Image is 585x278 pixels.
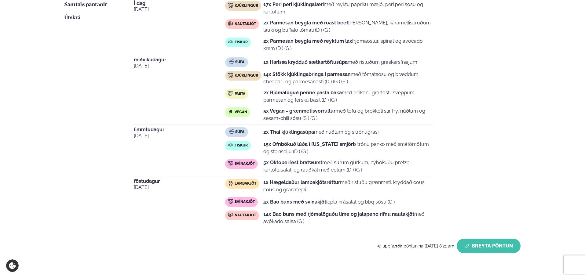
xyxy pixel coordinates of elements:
[134,62,225,70] span: [DATE]
[134,57,225,62] span: miðvikudagur
[263,159,433,174] p: með súrum gúrkum, nýbökuðu pretzel, kartöflusalati og rauðkál með eplum (D ) (G )
[263,90,342,96] strong: 2x Rjómalöguð penne pasta baka
[228,212,233,217] img: beef.svg
[134,1,225,6] span: Í dag
[64,1,107,9] a: Samtals pantanir
[235,110,247,115] span: Vegan
[235,92,245,96] span: Pasta
[263,59,348,65] strong: 1x Harissa krydduð sætkartöflusúpa
[228,3,233,8] img: chicken.svg
[228,109,233,114] img: Vegan.svg
[228,161,233,166] img: pork.svg
[263,160,322,165] strong: 5x Oktoberfest bratwurst
[263,71,351,77] strong: 14x Stökk kjúklingabringa í parmesan
[228,199,233,204] img: pork.svg
[64,2,107,7] span: Samtals pantanir
[263,2,324,7] strong: 17x Peri peri kjúklingalæri
[263,211,414,217] strong: 14x Bao buns með rjómalöguðu lime og jalapeno rifnu nautakjöt
[229,59,234,64] img: soup.svg
[228,21,233,26] img: beef.svg
[263,20,348,26] strong: 2x Parmesan beygla með roast beef
[263,128,378,136] p: með núðlum og sítrónugrasi
[263,38,433,52] p: rjómaostur, spínat og avocado krem (D ) (G )
[263,1,433,16] p: með reyktu papriku mæjó, peri peri sósu og kartöflum
[235,3,258,8] span: Kjúklingur
[263,107,433,122] p: með tofu og brokkolí stir fry, núðlum og sesam-chili sósu (S ) (G )
[134,179,225,184] span: föstudagur
[235,22,256,27] span: Nautakjöt
[235,130,244,135] span: Súpa
[263,141,354,147] strong: 15x Ofnbökuð lúða í [US_STATE] smjöri
[235,213,256,218] span: Nautakjöt
[235,200,255,204] span: Svínakjöt
[235,181,256,186] span: Lambakjöt
[235,73,258,78] span: Kjúklingur
[263,179,433,193] p: með ristuðu grænmeti, kryddað cous cous og granatepli
[228,91,233,96] img: pasta.svg
[263,199,327,205] strong: 4x Bao buns með svínakjöti
[263,71,433,85] p: með tómatsósu og bræddum cheddar- og parmesanosti (D ) (G ) (E )
[263,141,433,155] p: sítrónu panko með smátómötum og steinselju (D ) (G )
[263,19,433,34] p: [PERSON_NAME], karamelliseruðum lauki og buffalo tómati (D ) (G )
[228,181,233,186] img: Lamb.svg
[457,239,521,253] button: Breyta Pöntun
[263,179,340,185] strong: 1x Hægeldaður lambakjötsréttur
[64,15,80,20] span: Útskrá
[263,108,335,114] strong: 5x Vegan - grænmetisvorrúllur
[263,89,433,104] p: með beikoni, gráðosti, sveppum, parmesan og fersku basil (D ) (G )
[235,161,255,166] span: Svínakjöt
[134,6,225,13] span: [DATE]
[263,59,417,66] p: með ristuðum graskersfræjum
[229,129,234,134] img: soup.svg
[235,143,248,148] span: Fiskur
[263,198,395,206] p: epla hrásalat og bbq sósu (G )
[228,73,233,78] img: chicken.svg
[263,211,433,225] p: með avókadó salsa (G )
[134,184,225,191] span: [DATE]
[228,39,233,44] img: fish.svg
[134,132,225,139] span: [DATE]
[228,143,233,147] img: fish.svg
[263,129,314,135] strong: 2x Thai kjúklingasúpa
[263,38,353,44] strong: 2x Parmesan beygla með reyktum laxi
[6,259,19,272] a: Cookie settings
[64,14,80,22] a: Útskrá
[235,40,248,45] span: Fiskur
[235,60,244,65] span: Súpa
[376,244,454,248] span: Þú uppfærðir pöntunina [DATE] 8:21 am
[134,127,225,132] span: fimmtudagur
